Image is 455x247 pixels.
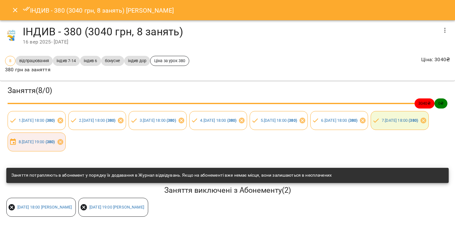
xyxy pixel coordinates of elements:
[68,111,126,130] div: 2.[DATE] 18:00 (380)
[250,111,308,130] div: 5.[DATE] 18:00 (380)
[23,25,437,38] h4: ІНДИВ - 380 (3040 грн, 8 занять)
[53,58,80,64] span: індив 7-14
[89,205,144,209] a: [DATE] 19:00 [PERSON_NAME]
[23,38,437,46] div: 16 вер 2025 - [DATE]
[8,111,66,130] div: 1.[DATE] 18:00 (380)
[421,56,450,63] p: Ціна : 3040 ₴
[434,100,447,106] span: 0 ₴
[8,132,66,151] div: 8.[DATE] 19:00 (380)
[167,118,176,123] b: ( 380 )
[19,118,55,123] a: 1.[DATE] 18:00 (380)
[45,139,55,144] b: ( 380 )
[19,139,55,144] a: 8.[DATE] 19:00 (380)
[124,58,150,64] span: індив дор
[15,58,53,64] span: відпрацювання
[189,111,247,130] div: 4.[DATE] 18:00 (380)
[409,118,418,123] b: ( 380 )
[80,58,101,64] span: індив 6
[371,111,429,130] div: 7.[DATE] 18:00 (380)
[8,3,23,18] button: Close
[382,118,418,123] a: 7.[DATE] 18:00 (380)
[5,66,189,74] p: 380 грн за заняття
[101,58,124,64] span: бонусне
[45,118,55,123] b: ( 380 )
[17,205,72,209] a: [DATE] 18:00 [PERSON_NAME]
[140,118,176,123] a: 3.[DATE] 18:00 (380)
[23,5,174,15] h6: ІНДИВ - 380 (3040 грн, 8 занять) [PERSON_NAME]
[129,111,187,130] div: 3.[DATE] 18:00 (380)
[288,118,297,123] b: ( 380 )
[5,29,18,42] img: 38072b7c2e4bcea27148e267c0c485b2.jpg
[5,58,15,64] span: 8
[79,118,115,123] a: 2.[DATE] 18:00 (380)
[150,58,189,64] span: Ціна за урок 380
[348,118,358,123] b: ( 380 )
[11,170,332,181] div: Заняття потрапляють в абонемент у порядку їх додавання в Журнал відвідувань. Якщо на абонементі в...
[321,118,357,123] a: 6.[DATE] 18:00 (380)
[8,86,447,96] h3: Заняття ( 8 / 0 )
[227,118,237,123] b: ( 380 )
[6,185,449,195] h5: Заняття виключені з Абонементу ( 2 )
[200,118,236,123] a: 4.[DATE] 18:00 (380)
[310,111,368,130] div: 6.[DATE] 18:00 (380)
[261,118,297,123] a: 5.[DATE] 18:00 (380)
[106,118,115,123] b: ( 380 )
[415,100,434,106] span: 3040 ₴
